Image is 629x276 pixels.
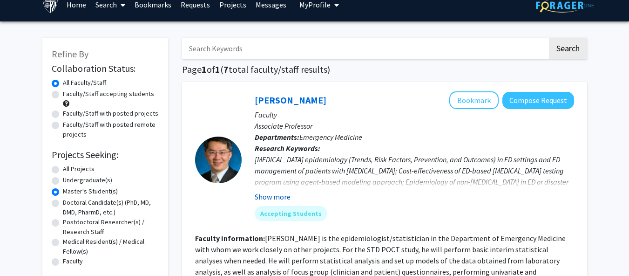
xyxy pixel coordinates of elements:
[52,149,159,160] h2: Projects Seeking:
[63,237,159,256] label: Medical Resident(s) / Medical Fellow(s)
[63,256,83,266] label: Faculty
[63,175,112,185] label: Undergraduate(s)
[255,206,327,221] mat-chip: Accepting Students
[255,144,320,153] b: Research Keywords:
[7,234,40,269] iframe: Chat
[63,120,159,139] label: Faculty/Staff with posted remote projects
[449,91,499,109] button: Add Yu-Hsiang Hsieh to Bookmarks
[255,109,574,120] p: Faculty
[63,109,158,118] label: Faculty/Staff with posted projects
[63,186,118,196] label: Master's Student(s)
[52,48,88,60] span: Refine By
[549,38,587,59] button: Search
[502,92,574,109] button: Compose Request to Yu-Hsiang Hsieh
[52,63,159,74] h2: Collaboration Status:
[202,63,207,75] span: 1
[63,78,106,88] label: All Faculty/Staff
[255,120,574,131] p: Associate Professor
[63,89,154,99] label: Faculty/Staff accepting students
[215,63,220,75] span: 1
[255,154,574,199] div: [MEDICAL_DATA] epidemiology (Trends, Risk Factors, Prevention, and Outcomes) in ED settings and E...
[182,38,548,59] input: Search Keywords
[255,94,326,106] a: [PERSON_NAME]
[182,64,587,75] h1: Page of ( total faculty/staff results)
[255,132,299,142] b: Departments:
[223,63,229,75] span: 7
[299,132,362,142] span: Emergency Medicine
[63,164,95,174] label: All Projects
[63,217,159,237] label: Postdoctoral Researcher(s) / Research Staff
[255,191,291,202] button: Show more
[195,234,265,243] b: Faculty Information:
[63,198,159,217] label: Doctoral Candidate(s) (PhD, MD, DMD, PharmD, etc.)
